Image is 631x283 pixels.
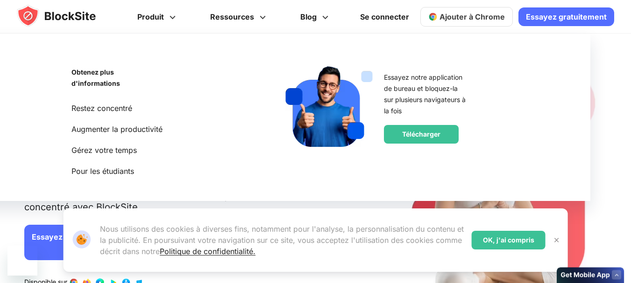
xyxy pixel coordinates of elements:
font: Se connecter [360,12,409,21]
font: Restez concentré [71,104,132,113]
img: blocksite-icon.5d769676.svg [17,5,114,27]
a: Restez concentré [71,102,163,115]
font: Supprimez les applications et les sites distrayants et restez concentré avec BlockSite [24,190,291,213]
a: Essayez gratuitement [24,225,120,260]
a: Essayez gratuitement [518,7,614,26]
font: Nous utilisons des cookies à diverses fins, notamment pour l'analyse, la personnalisation du cont... [100,224,464,256]
font: Essayez notre application de bureau et bloquez-la sur plusieurs navigateurs à la fois [384,73,466,115]
a: Gérez votre temps [71,144,163,157]
font: OK, j'ai compris [483,236,534,244]
font: Obtenez plus d'informations [71,68,120,87]
font: Essayez gratuitement [526,12,607,21]
a: Ajouter à Chrome [420,7,513,27]
font: Pour les étudiants [71,166,134,176]
font: Blog [300,12,317,21]
font: Gérez votre temps [71,145,137,155]
a: Pour les étudiants [71,165,163,178]
img: Fermer [553,236,560,244]
font: Ressources [210,12,254,21]
a: Politique de confidentialité. [160,247,255,256]
font: Augmenter la productivité [71,124,163,134]
a: Télécharger [384,125,459,144]
font: Produit [137,12,164,21]
font: Ajouter à Chrome [440,12,505,21]
button: Fermer [551,234,563,246]
img: chrome-icon.svg [428,12,438,21]
a: Se connecter [354,6,415,28]
a: Augmenter la productivité [71,123,163,136]
iframe: Bouton de lancement de la fenêtre de messagerie [7,246,37,276]
font: Télécharger [402,130,440,138]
